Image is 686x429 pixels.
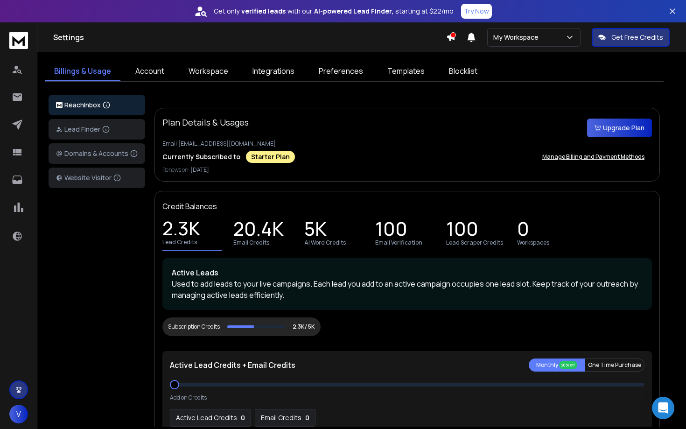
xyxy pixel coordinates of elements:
[170,394,207,401] p: Add on Credits
[49,143,145,164] button: Domains & Accounts
[461,4,492,19] button: Try Now
[190,166,209,174] span: [DATE]
[243,62,304,81] a: Integrations
[587,119,652,137] button: Upgrade Plan
[172,278,643,301] p: Used to add leads to your live campaigns. Each lead you add to an active campaign occupies one le...
[375,224,407,237] p: 100
[305,413,309,422] p: 0
[375,239,422,246] p: Email Verification
[179,62,238,81] a: Workspace
[261,413,301,422] p: Email Credits
[162,152,240,162] p: Currently Subscribed to
[126,62,174,81] a: Account
[53,32,446,43] h1: Settings
[162,239,197,246] p: Lead Credits
[446,239,503,246] p: Lead Scraper Credits
[309,62,372,81] a: Preferences
[233,239,269,246] p: Email Credits
[529,359,585,372] button: Monthly 20% off
[9,405,28,423] button: V
[585,359,644,372] button: One Time Purchase
[49,95,145,115] button: ReachInbox
[446,224,478,237] p: 100
[9,32,28,49] img: logo
[314,7,393,16] strong: AI-powered Lead Finder,
[49,168,145,188] button: Website Visitor
[162,140,652,148] p: Email: [EMAIL_ADDRESS][DOMAIN_NAME]
[517,224,529,237] p: 0
[172,267,643,278] p: Active Leads
[378,62,434,81] a: Templates
[246,151,295,163] div: Starter Plan
[535,148,652,166] button: Manage Billing and Payment Methods
[170,359,295,371] p: Active Lead Credits + Email Credits
[241,7,286,16] strong: verified leads
[49,119,145,140] button: Lead Finder
[214,7,454,16] p: Get only with our starting at $22/mo
[168,323,220,331] div: Subscription Credits
[559,361,577,369] div: 20% off
[162,116,249,129] p: Plan Details & Usages
[56,102,63,108] img: logo
[162,166,652,174] p: Renews on:
[493,33,542,42] p: My Workspace
[162,224,200,237] p: 2.3K
[592,28,670,47] button: Get Free Credits
[45,62,120,81] a: Billings & Usage
[176,413,237,422] p: Active Lead Credits
[162,201,217,212] p: Credit Balances
[440,62,487,81] a: Blocklist
[304,224,327,237] p: 5K
[517,239,549,246] p: Workspaces
[611,33,663,42] p: Get Free Credits
[233,224,284,237] p: 20.4K
[293,323,315,331] p: 2.3K/ 5K
[304,239,346,246] p: AI Word Credits
[241,413,245,422] p: 0
[542,153,644,161] p: Manage Billing and Payment Methods
[464,7,489,16] p: Try Now
[652,397,674,419] div: Open Intercom Messenger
